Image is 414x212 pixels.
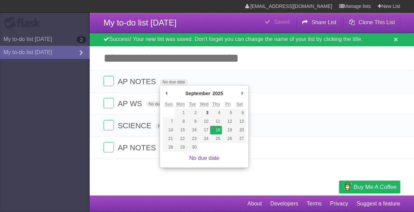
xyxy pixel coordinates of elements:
img: Buy me a coffee [343,181,352,193]
abbr: Tuesday [189,102,196,107]
a: Buy me a coffee [339,181,400,193]
button: 6 [234,109,246,117]
button: 23 [187,134,198,143]
button: 19 [222,126,234,134]
label: Done [103,120,114,130]
div: 2025 [211,88,224,99]
a: No due date [189,155,219,161]
button: 8 [175,117,186,126]
button: 1 [175,109,186,117]
a: Suggest a feature [357,197,400,210]
a: Developers [270,197,298,210]
span: No due date [146,101,174,107]
b: 2 [77,36,86,43]
button: 22 [175,134,186,143]
abbr: Wednesday [200,102,208,107]
b: Share List [312,19,336,25]
a: Terms [307,197,322,210]
span: AP NOTES [118,143,158,152]
button: 27 [234,134,246,143]
abbr: Monday [176,102,185,107]
abbr: Thursday [212,102,220,107]
label: Done [103,98,114,108]
button: Share List [296,16,342,29]
span: SCIENCE [118,121,153,130]
button: 9 [187,117,198,126]
button: 11 [210,117,222,126]
button: 4 [210,109,222,117]
span: AP WS [118,99,144,108]
label: Done [103,142,114,152]
button: 10 [198,117,210,126]
button: Clone This List [343,16,400,29]
a: Privacy [330,197,348,210]
div: Success! Your new list was saved. Don't forget you can change the name of your list by clicking t... [90,33,414,46]
button: 18 [210,126,222,134]
button: 3 [198,109,210,117]
span: Buy me a coffee [354,181,397,193]
span: My to-do list [DATE] [103,18,177,27]
button: 14 [163,126,175,134]
abbr: Saturday [237,102,243,107]
div: Flask [3,17,45,29]
button: 30 [187,143,198,152]
span: No due date [155,123,183,129]
button: 7 [163,117,175,126]
button: 15 [175,126,186,134]
div: September [184,88,211,99]
button: 24 [198,134,210,143]
label: Done [103,76,114,86]
button: 26 [222,134,234,143]
b: Saved [274,19,289,25]
span: No due date [160,79,188,85]
button: 21 [163,134,175,143]
button: Previous Month [163,88,170,99]
a: About [247,197,262,210]
button: 2 [187,109,198,117]
button: 17 [198,126,210,134]
abbr: Sunday [165,102,173,107]
button: 12 [222,117,234,126]
button: 16 [187,126,198,134]
button: Next Month [239,88,246,99]
button: 25 [210,134,222,143]
button: 28 [163,143,175,152]
b: Clone This List [358,19,395,25]
button: 5 [222,109,234,117]
button: 29 [175,143,186,152]
span: AP NOTES [118,77,158,86]
button: 20 [234,126,246,134]
button: 13 [234,117,246,126]
abbr: Friday [225,102,230,107]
